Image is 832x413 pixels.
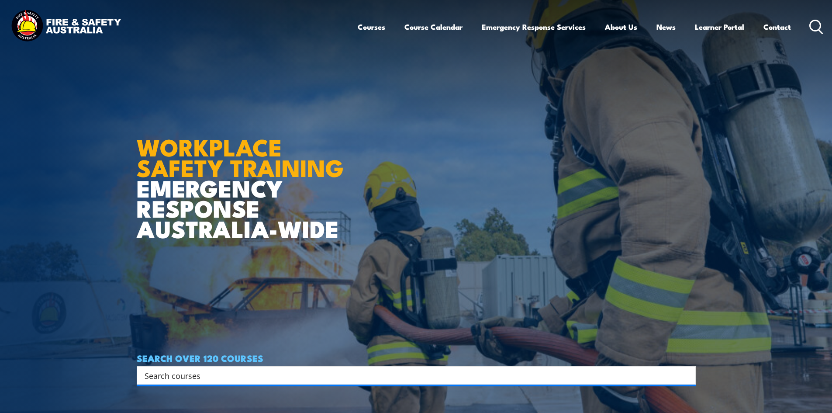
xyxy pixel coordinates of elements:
[763,15,791,38] a: Contact
[137,128,344,185] strong: WORKPLACE SAFETY TRAINING
[695,15,744,38] a: Learner Portal
[605,15,637,38] a: About Us
[137,353,696,363] h4: SEARCH OVER 120 COURSES
[482,15,586,38] a: Emergency Response Services
[404,15,463,38] a: Course Calendar
[146,369,678,382] form: Search form
[145,369,677,382] input: Search input
[358,15,385,38] a: Courses
[137,115,350,239] h1: EMERGENCY RESPONSE AUSTRALIA-WIDE
[656,15,676,38] a: News
[680,369,693,382] button: Search magnifier button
